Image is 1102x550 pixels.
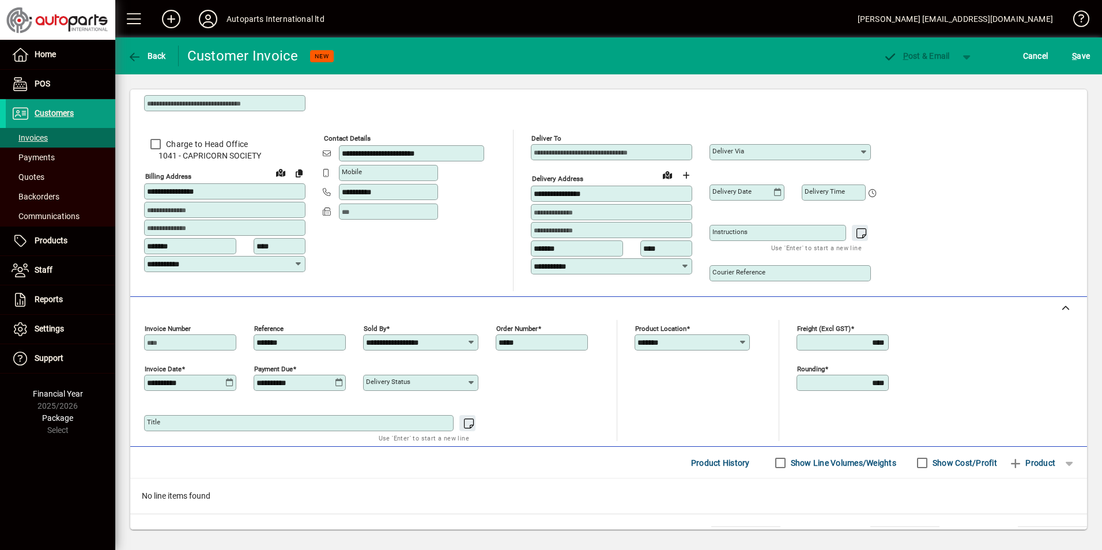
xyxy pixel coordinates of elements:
[790,527,870,541] td: Freight (excl GST)
[6,206,115,226] a: Communications
[35,324,64,333] span: Settings
[12,133,48,142] span: Invoices
[6,167,115,187] a: Quotes
[35,265,52,274] span: Staff
[35,295,63,304] span: Reports
[877,46,956,66] button: Post & Email
[145,365,182,373] mat-label: Invoice date
[147,418,160,426] mat-label: Title
[6,315,115,344] a: Settings
[364,325,386,333] mat-label: Sold by
[712,268,765,276] mat-label: Courier Reference
[35,50,56,59] span: Home
[153,9,190,29] button: Add
[342,168,362,176] mat-label: Mobile
[271,163,290,182] a: View on map
[12,212,80,221] span: Communications
[12,153,55,162] span: Payments
[712,228,748,236] mat-label: Instructions
[190,9,227,29] button: Profile
[35,353,63,363] span: Support
[797,365,825,373] mat-label: Rounding
[686,453,754,473] button: Product History
[12,192,59,201] span: Backorders
[290,164,308,182] button: Copy to Delivery address
[712,187,752,195] mat-label: Delivery date
[805,187,845,195] mat-label: Delivery time
[1003,453,1061,473] button: Product
[6,256,115,285] a: Staff
[35,79,50,88] span: POS
[35,108,74,118] span: Customers
[1072,47,1090,65] span: ave
[949,527,1018,541] td: GST exclusive
[1018,527,1087,541] td: 0.00
[1065,2,1088,40] a: Knowledge Base
[1069,46,1093,66] button: Save
[127,51,166,61] span: Back
[677,166,695,184] button: Choose address
[1009,454,1055,472] span: Product
[858,10,1053,28] div: [PERSON_NAME] [EMAIL_ADDRESS][DOMAIN_NAME]
[930,457,997,469] label: Show Cost/Profit
[144,150,305,162] span: 1041 - CAPRICORN SOCIETY
[788,457,896,469] label: Show Line Volumes/Weights
[711,527,780,541] td: 0.0000 M³
[6,148,115,167] a: Payments
[6,344,115,373] a: Support
[254,365,293,373] mat-label: Payment due
[115,46,179,66] app-page-header-button: Back
[6,227,115,255] a: Products
[903,51,908,61] span: P
[124,46,169,66] button: Back
[366,378,410,386] mat-label: Delivery status
[6,70,115,99] a: POS
[531,134,561,142] mat-label: Deliver To
[315,52,329,60] span: NEW
[187,47,299,65] div: Customer Invoice
[642,527,711,541] td: Total Volume
[227,10,324,28] div: Autoparts International ltd
[691,454,750,472] span: Product History
[6,128,115,148] a: Invoices
[870,527,939,541] td: 0.00
[254,325,284,333] mat-label: Reference
[35,236,67,245] span: Products
[797,325,851,333] mat-label: Freight (excl GST)
[712,147,744,155] mat-label: Deliver via
[33,389,83,398] span: Financial Year
[379,431,469,444] mat-hint: Use 'Enter' to start a new line
[1023,47,1048,65] span: Cancel
[145,325,191,333] mat-label: Invoice number
[6,187,115,206] a: Backorders
[658,165,677,184] a: View on map
[12,172,44,182] span: Quotes
[883,51,950,61] span: ost & Email
[6,285,115,314] a: Reports
[496,325,538,333] mat-label: Order number
[635,325,686,333] mat-label: Product location
[771,241,862,254] mat-hint: Use 'Enter' to start a new line
[1020,46,1051,66] button: Cancel
[42,413,73,423] span: Package
[164,138,248,150] label: Charge to Head Office
[6,40,115,69] a: Home
[1072,51,1077,61] span: S
[130,479,1087,514] div: No line items found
